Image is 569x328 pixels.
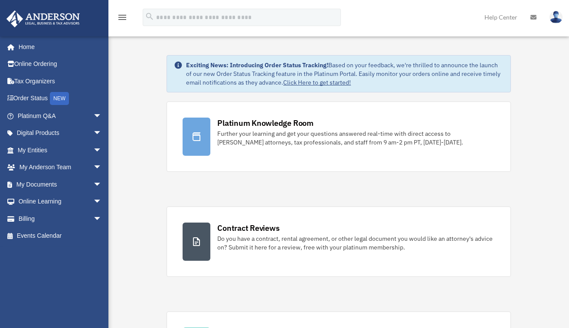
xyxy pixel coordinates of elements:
[217,234,495,252] div: Do you have a contract, rental agreement, or other legal document you would like an attorney's ad...
[6,159,115,176] a: My Anderson Teamarrow_drop_down
[6,125,115,142] a: Digital Productsarrow_drop_down
[93,107,111,125] span: arrow_drop_down
[93,141,111,159] span: arrow_drop_down
[217,223,279,233] div: Contract Reviews
[93,125,111,142] span: arrow_drop_down
[186,61,328,69] strong: Exciting News: Introducing Order Status Tracking!
[117,12,128,23] i: menu
[549,11,562,23] img: User Pic
[93,210,111,228] span: arrow_drop_down
[145,12,154,21] i: search
[6,56,115,73] a: Online Ordering
[6,72,115,90] a: Tax Organizers
[50,92,69,105] div: NEW
[283,79,351,86] a: Click Here to get started!
[93,159,111,177] span: arrow_drop_down
[6,141,115,159] a: My Entitiesarrow_drop_down
[186,61,504,87] div: Based on your feedback, we're thrilled to announce the launch of our new Order Status Tracking fe...
[167,102,511,172] a: Platinum Knowledge Room Further your learning and get your questions answered real-time with dire...
[217,118,314,128] div: Platinum Knowledge Room
[93,193,111,211] span: arrow_drop_down
[6,193,115,210] a: Online Learningarrow_drop_down
[167,207,511,277] a: Contract Reviews Do you have a contract, rental agreement, or other legal document you would like...
[6,90,115,108] a: Order StatusNEW
[4,10,82,27] img: Anderson Advisors Platinum Portal
[93,176,111,194] span: arrow_drop_down
[6,107,115,125] a: Platinum Q&Aarrow_drop_down
[6,176,115,193] a: My Documentsarrow_drop_down
[217,129,495,147] div: Further your learning and get your questions answered real-time with direct access to [PERSON_NAM...
[6,227,115,245] a: Events Calendar
[6,210,115,227] a: Billingarrow_drop_down
[6,38,111,56] a: Home
[117,15,128,23] a: menu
